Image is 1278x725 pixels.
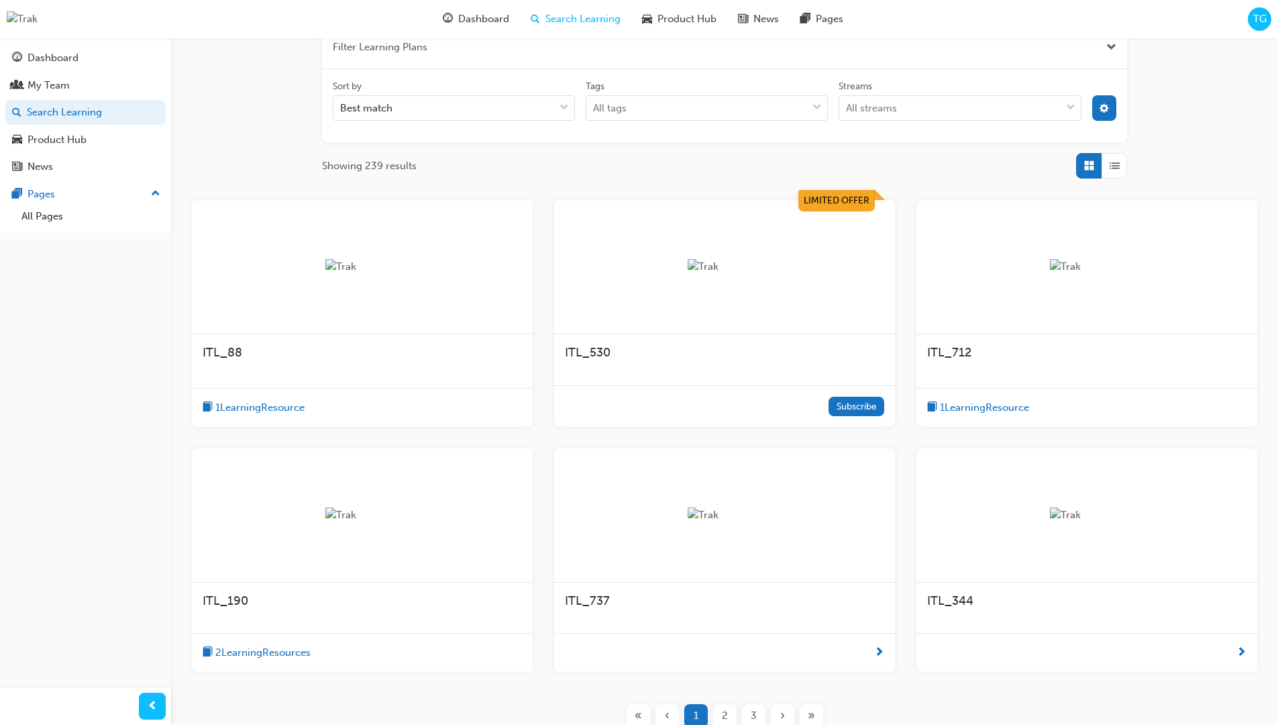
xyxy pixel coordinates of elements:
[432,5,520,33] a: guage-iconDashboard
[333,80,362,93] div: Sort by
[642,11,652,28] span: car-icon
[5,154,166,179] a: News
[586,80,604,93] div: Tags
[458,11,509,27] span: Dashboard
[738,11,748,28] span: news-icon
[1084,158,1094,174] span: Grid
[829,397,884,416] button: Subscribe
[1236,644,1246,661] span: next-icon
[151,185,160,203] span: up-icon
[1050,259,1124,275] img: Trak
[565,345,610,360] span: ITL_530
[5,182,166,207] button: Pages
[688,507,761,523] img: Trak
[751,708,757,724] span: 3
[531,11,540,28] span: search-icon
[203,399,213,416] span: book-icon
[148,698,158,715] span: prev-icon
[28,50,78,66] div: Dashboard
[657,11,716,27] span: Product Hub
[846,101,897,116] div: All streams
[780,708,785,724] span: ›
[12,161,22,173] span: news-icon
[688,259,761,275] img: Trak
[631,5,727,33] a: car-iconProduct Hub
[665,708,670,724] span: ‹
[215,400,305,416] span: 1 Learning Resource
[560,99,569,117] span: down-icon
[215,645,311,661] span: 2 Learning Resources
[443,11,453,28] span: guage-icon
[927,399,1029,416] button: book-icon1LearningResource
[5,43,166,182] button: DashboardMy TeamSearch LearningProduct HubNews
[839,80,872,93] div: Streams
[927,345,971,360] span: ITL_712
[916,448,1257,672] a: TrakITL_344
[28,132,87,148] div: Product Hub
[565,593,610,608] span: ITL_737
[1050,507,1124,523] img: Trak
[916,200,1257,427] a: TrakITL_712book-icon1LearningResource
[203,593,248,608] span: ITL_190
[816,11,843,27] span: Pages
[5,100,166,125] a: Search Learning
[927,593,973,608] span: ITL_344
[1100,104,1109,115] span: cog-icon
[804,195,869,206] span: Limited Offer
[1248,7,1271,31] button: TG
[12,52,22,64] span: guage-icon
[874,644,884,661] span: next-icon
[322,158,417,174] span: Showing 239 results
[520,5,631,33] a: search-iconSearch Learning
[5,73,166,98] a: My Team
[808,708,815,724] span: »
[554,200,895,427] a: Limited OfferTrakITL_530Subscribe
[5,128,166,152] a: Product Hub
[586,80,828,122] label: tagOptions
[753,11,779,27] span: News
[28,159,53,175] div: News
[203,644,311,661] button: book-icon2LearningResources
[1092,95,1117,121] button: cog-icon
[545,11,621,27] span: Search Learning
[16,206,166,227] a: All Pages
[727,5,790,33] a: news-iconNews
[694,708,698,724] span: 1
[940,400,1029,416] span: 1 Learning Resource
[12,134,22,146] span: car-icon
[12,107,21,119] span: search-icon
[325,507,399,523] img: Trak
[12,189,22,201] span: pages-icon
[203,399,305,416] button: book-icon1LearningResource
[593,101,627,116] div: All tags
[5,46,166,70] a: Dashboard
[1066,99,1075,117] span: down-icon
[635,708,642,724] span: «
[28,78,70,93] div: My Team
[192,448,533,672] a: TrakITL_190book-icon2LearningResources
[1106,40,1116,55] button: Close the filter
[800,11,810,28] span: pages-icon
[7,11,38,27] img: Trak
[927,399,937,416] span: book-icon
[812,99,822,117] span: down-icon
[1110,158,1120,174] span: List
[722,708,728,724] span: 2
[790,5,854,33] a: pages-iconPages
[325,259,399,275] img: Trak
[340,101,392,116] div: Best match
[28,187,55,202] div: Pages
[1253,11,1267,27] span: TG
[192,200,533,427] a: TrakITL_88book-icon1LearningResource
[203,644,213,661] span: book-icon
[203,345,242,360] span: ITL_88
[554,448,895,672] a: TrakITL_737
[12,80,22,92] span: people-icon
